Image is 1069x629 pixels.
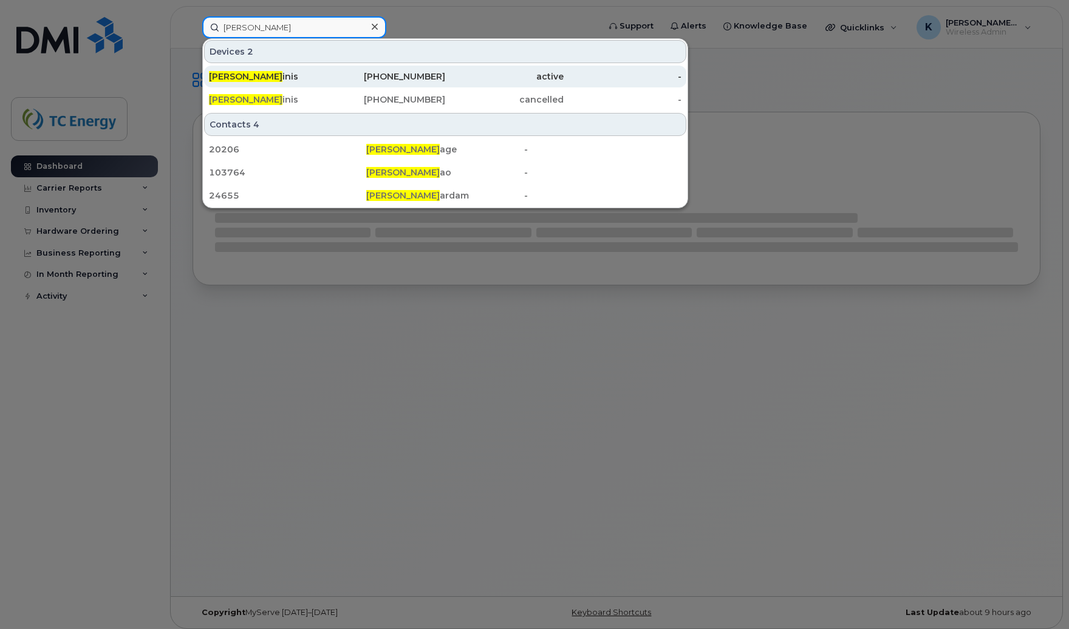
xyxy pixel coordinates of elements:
div: age [366,143,524,155]
span: [PERSON_NAME] [209,94,282,105]
div: 103764 [209,166,366,178]
div: - [524,143,681,155]
a: 24655[PERSON_NAME]ardam- [204,185,686,206]
div: 20206 [209,143,366,155]
span: [PERSON_NAME] [366,167,440,178]
div: - [564,70,682,83]
div: inis [209,70,327,83]
span: [PERSON_NAME] [366,144,440,155]
div: ardam [366,189,524,202]
div: cancelled [445,93,564,106]
div: Contacts [204,113,686,136]
div: Devices [204,40,686,63]
div: inis [209,93,327,106]
div: 24655 [209,189,366,202]
div: active [445,70,564,83]
span: [PERSON_NAME] [209,71,282,82]
div: [PHONE_NUMBER] [327,70,446,83]
span: 4 [253,118,259,131]
div: - [524,189,681,202]
div: [PHONE_NUMBER] [327,93,446,106]
iframe: Messenger Launcher [1016,576,1060,620]
span: [PERSON_NAME] [366,190,440,201]
div: ao [366,166,524,178]
div: - [564,93,682,106]
span: 2 [247,46,253,58]
div: - [524,166,681,178]
a: [PERSON_NAME]inis[PHONE_NUMBER]active- [204,66,686,87]
a: 103764[PERSON_NAME]ao- [204,161,686,183]
a: [PERSON_NAME]inis[PHONE_NUMBER]cancelled- [204,89,686,110]
a: 20206[PERSON_NAME]age- [204,138,686,160]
